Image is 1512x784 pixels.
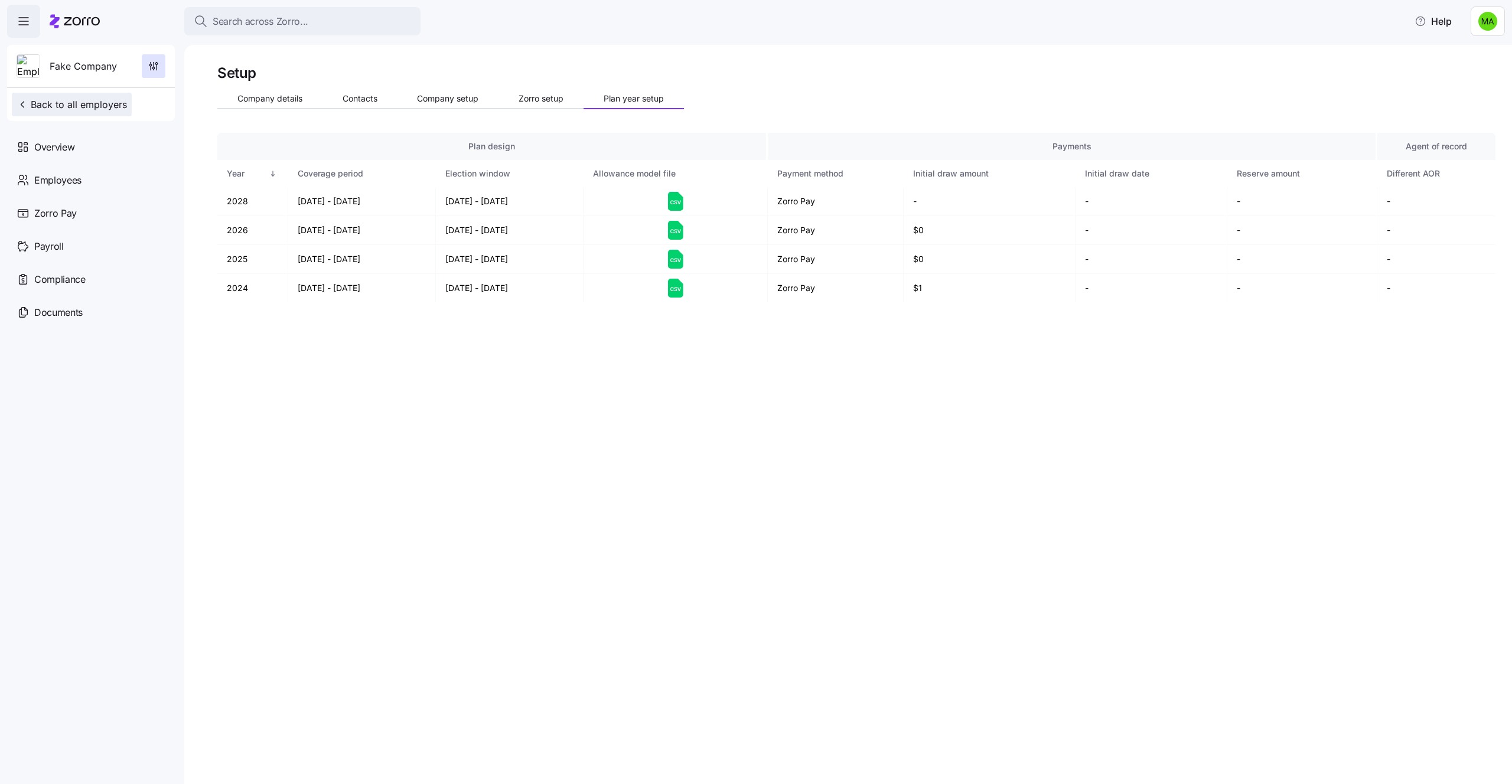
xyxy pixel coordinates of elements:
span: Zorro Pay [34,206,77,221]
td: - [1076,245,1227,274]
button: Help [1405,9,1461,33]
span: Compliance [34,272,86,287]
div: Reserve amount [1237,167,1366,180]
td: 2026 [217,216,288,245]
td: [DATE] - [DATE] [288,216,436,245]
td: Zorro Pay [768,216,904,245]
td: - [1227,274,1377,302]
td: [DATE] - [DATE] [288,187,436,216]
div: Initial draw date [1085,167,1216,180]
img: 41f7e9dcbe0085fe4205d38e648ebedc [1478,12,1497,31]
h1: Setup [217,64,256,82]
div: Election window [445,167,572,180]
div: Plan design [227,140,757,153]
span: Plan year setup [604,94,664,103]
span: Company setup [417,94,478,103]
div: Different AOR [1387,167,1486,180]
td: Zorro Pay [768,274,904,302]
a: Compliance [7,263,175,296]
span: Back to all employers [17,97,127,112]
a: Payroll [7,230,175,263]
td: - [1377,245,1495,274]
td: [DATE] - [DATE] [436,216,584,245]
td: - [1227,245,1377,274]
td: 2024 [217,274,288,302]
td: - [1076,216,1227,245]
td: [DATE] - [DATE] [436,187,584,216]
span: Contacts [343,94,377,103]
a: Zorro Pay [7,197,175,230]
span: Zorro setup [519,94,563,103]
td: - [1076,274,1227,302]
td: Zorro Pay [768,187,904,216]
td: - [1227,216,1377,245]
span: Search across Zorro... [213,14,308,29]
a: Overview [7,130,175,164]
td: - [1377,187,1495,216]
span: Documents [34,305,83,320]
td: - [1227,187,1377,216]
button: Back to all employers [12,93,132,116]
td: 2028 [217,187,288,216]
div: Payments [777,140,1366,153]
td: - [1076,187,1227,216]
div: Allowance model file [593,167,757,180]
a: Employees [7,164,175,197]
td: - [1377,274,1495,302]
span: Help [1415,14,1452,28]
span: Fake Company [50,59,117,74]
td: - [904,187,1076,216]
button: Search across Zorro... [184,7,421,35]
a: Documents [7,296,175,329]
td: [DATE] - [DATE] [288,274,436,302]
td: $1 [904,274,1076,302]
div: Payment method [777,167,892,180]
div: Year [227,167,267,180]
div: Coverage period [298,167,425,180]
td: [DATE] - [DATE] [436,274,584,302]
div: Sorted descending [269,169,277,178]
span: Overview [34,140,74,155]
div: Agent of record [1387,140,1486,153]
td: 2025 [217,245,288,274]
span: Payroll [34,239,64,254]
span: Company details [237,94,302,103]
td: - [1377,216,1495,245]
th: YearSorted descending [217,160,288,187]
td: [DATE] - [DATE] [288,245,436,274]
td: $0 [904,216,1076,245]
td: [DATE] - [DATE] [436,245,584,274]
td: $0 [904,245,1076,274]
span: Employees [34,173,82,188]
img: Employer logo [17,55,40,79]
td: Zorro Pay [768,245,904,274]
div: Initial draw amount [913,167,1064,180]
